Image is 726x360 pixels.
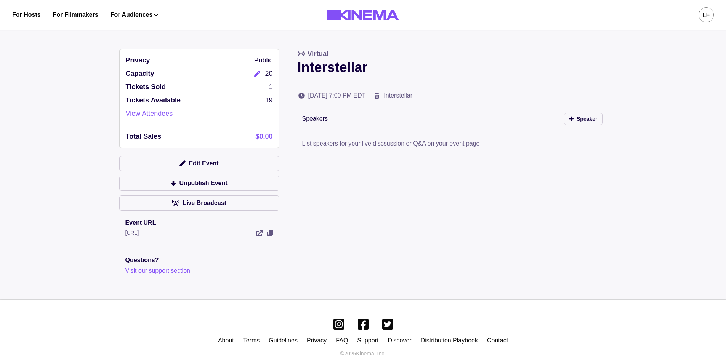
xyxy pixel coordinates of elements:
[126,109,173,119] a: View Attendees
[126,131,162,142] p: Total Sales
[125,267,190,274] a: Visit our support section
[421,337,478,344] a: Distribution Playbook
[119,195,279,211] a: Live Broadcast
[308,91,366,100] p: [DATE] 7:00 PM EDT
[243,337,260,344] a: Terms
[126,95,181,106] p: Tickets Available
[357,337,378,344] a: Support
[302,139,480,148] p: List speakers for your live discsussion or Q&A on your event page
[125,256,273,265] p: Questions?
[12,10,41,19] a: For Hosts
[255,131,272,142] p: $0.00
[218,337,234,344] a: About
[269,82,272,92] p: 1
[125,230,139,236] a: [URL]
[111,10,158,19] button: For Audiences
[126,69,154,79] p: Capacity
[125,218,273,227] p: Event URL
[308,49,329,59] p: Virtual
[388,337,411,344] a: Discover
[265,95,272,106] p: 19
[250,69,265,79] button: Edit
[126,82,166,92] p: Tickets Sold
[487,337,508,344] a: Contact
[269,337,298,344] a: Guidelines
[307,337,327,344] a: Privacy
[119,156,279,171] button: Edit Event
[267,230,273,236] button: View Event
[119,176,279,191] button: Unpublish Event
[254,55,272,66] p: Public
[53,10,98,19] a: For Filmmakers
[265,69,272,79] p: 20
[298,59,607,75] p: Interstellar
[384,92,412,99] a: Interstellar
[256,230,263,236] a: View Event
[126,55,150,66] p: Privacy
[564,113,603,125] button: Speaker
[302,114,328,123] p: Speakers
[703,11,710,20] div: LF
[340,350,386,358] p: © 2025 Kinema, Inc.
[336,337,348,344] a: FAQ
